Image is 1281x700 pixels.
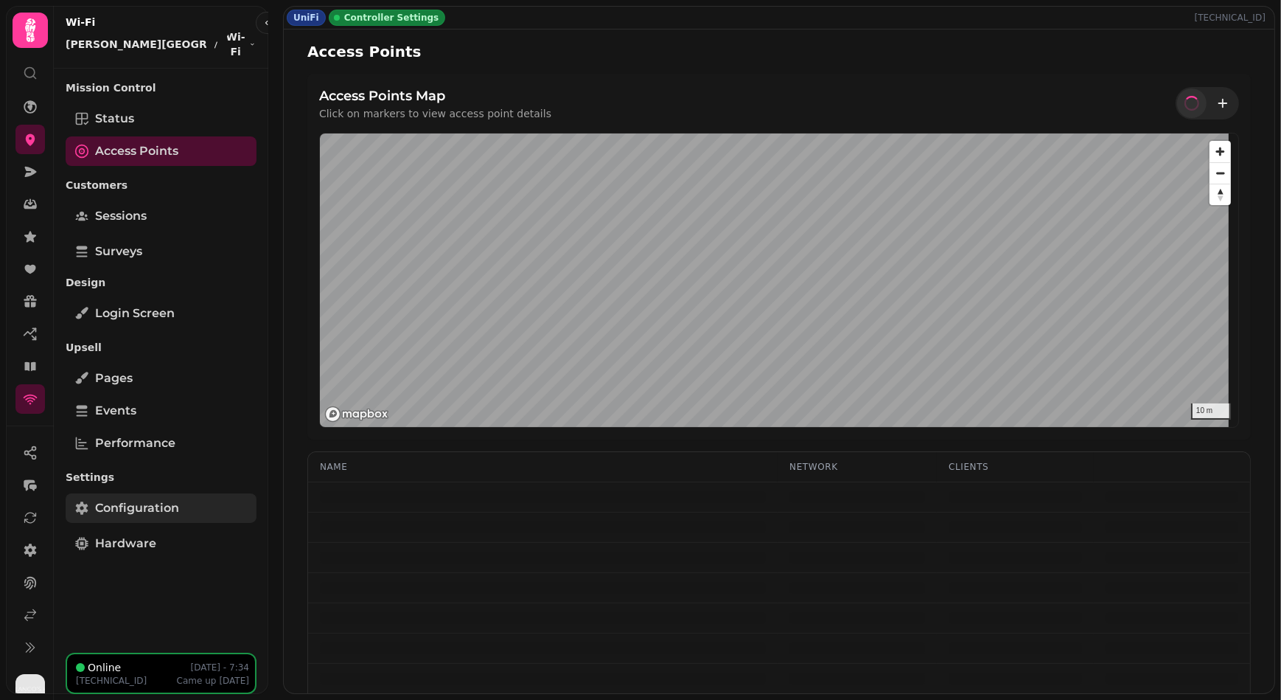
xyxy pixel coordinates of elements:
[95,305,175,322] span: Login screen
[319,86,551,106] h3: Access Points Map
[66,37,207,52] p: [PERSON_NAME][GEOGRAPHIC_DATA]
[66,136,256,166] a: Access Points
[1191,403,1231,420] div: 10 m
[219,676,249,686] span: [DATE]
[66,269,256,296] p: Design
[1210,141,1231,162] button: Zoom in
[95,110,134,128] span: Status
[1208,89,1238,118] button: Add access point
[66,529,256,558] a: Hardware
[1195,12,1271,24] p: [TECHNICAL_ID]
[66,237,256,266] a: Surveys
[66,653,256,694] button: Online[DATE] - 7:34[TECHNICAL_ID]Came up[DATE]
[66,74,256,101] p: Mission Control
[319,106,551,121] p: Click on markers to view access point details
[320,461,766,473] div: Name
[66,464,256,491] p: Settings
[344,12,439,24] span: Controller Settings
[191,662,250,673] p: [DATE] - 7:34
[66,396,256,426] a: Events
[1210,184,1231,205] button: Reset bearing to north
[76,675,147,687] p: [TECHNICAL_ID]
[88,660,121,675] p: Online
[95,207,147,225] span: Sessions
[66,172,256,198] p: Customers
[95,535,156,552] span: Hardware
[949,461,1081,473] div: Clients
[1210,162,1231,184] button: Zoom out
[287,10,326,26] div: UniFi
[66,429,256,458] a: Performance
[95,142,178,160] span: Access Points
[66,15,256,30] h2: Wi-Fi
[66,493,256,523] a: Configuration
[95,434,175,452] span: Performance
[1210,163,1231,184] span: Zoom out
[66,104,256,134] a: Status
[324,406,389,423] a: Mapbox logo
[307,41,590,62] h2: Access Points
[66,201,256,231] a: Sessions
[95,370,133,387] span: Pages
[95,243,142,260] span: Surveys
[66,364,256,393] a: Pages
[66,334,256,361] p: Upsell
[95,499,179,517] span: Configuration
[66,299,256,328] a: Login screen
[320,134,1229,427] canvas: Map
[789,461,925,473] div: Network
[225,30,256,59] button: Wi-Fi
[95,402,136,420] span: Events
[177,676,217,686] span: Came up
[66,30,256,59] nav: breadcrumb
